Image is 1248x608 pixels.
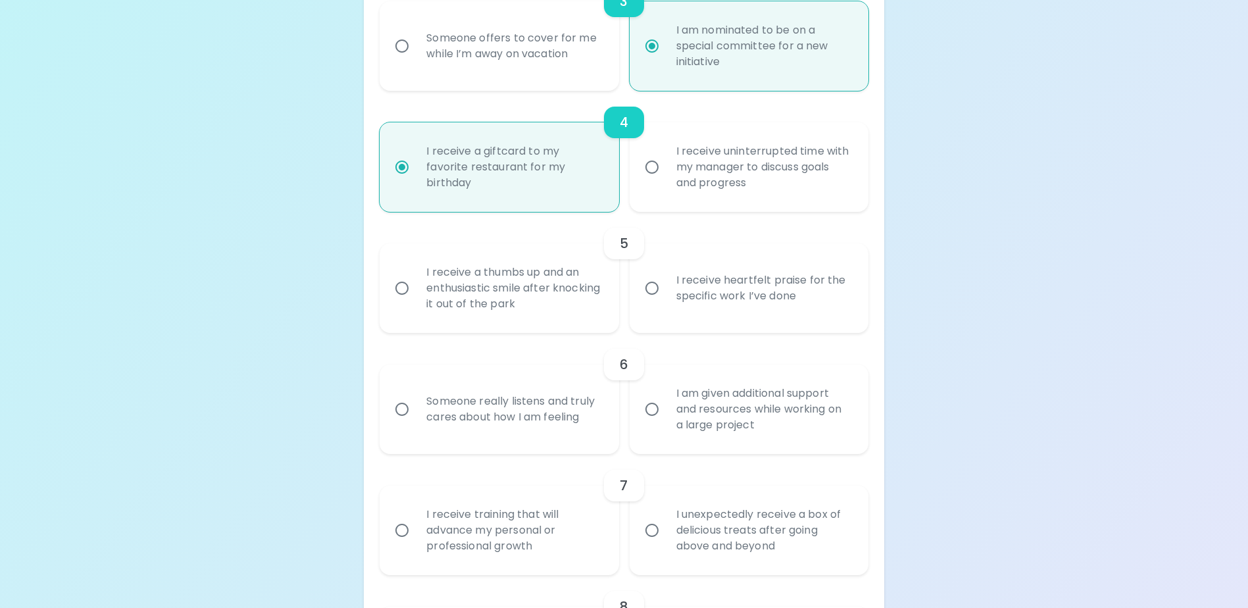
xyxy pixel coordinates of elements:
div: I receive a giftcard to my favorite restaurant for my birthday [416,128,611,207]
div: Someone really listens and truly cares about how I am feeling [416,378,611,441]
div: I am given additional support and resources while working on a large project [666,370,861,449]
div: I receive training that will advance my personal or professional growth [416,491,611,570]
div: choice-group-check [380,333,868,454]
h6: 7 [620,475,628,496]
div: Someone offers to cover for me while I’m away on vacation [416,14,611,78]
div: I receive uninterrupted time with my manager to discuss goals and progress [666,128,861,207]
div: I unexpectedly receive a box of delicious treats after going above and beyond [666,491,861,570]
div: I receive a thumbs up and an enthusiastic smile after knocking it out of the park [416,249,611,328]
div: choice-group-check [380,212,868,333]
div: I am nominated to be on a special committee for a new initiative [666,7,861,86]
div: I receive heartfelt praise for the specific work I’ve done [666,257,861,320]
div: choice-group-check [380,91,868,212]
h6: 4 [620,112,628,133]
h6: 5 [620,233,628,254]
h6: 6 [620,354,628,375]
div: choice-group-check [380,454,868,575]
